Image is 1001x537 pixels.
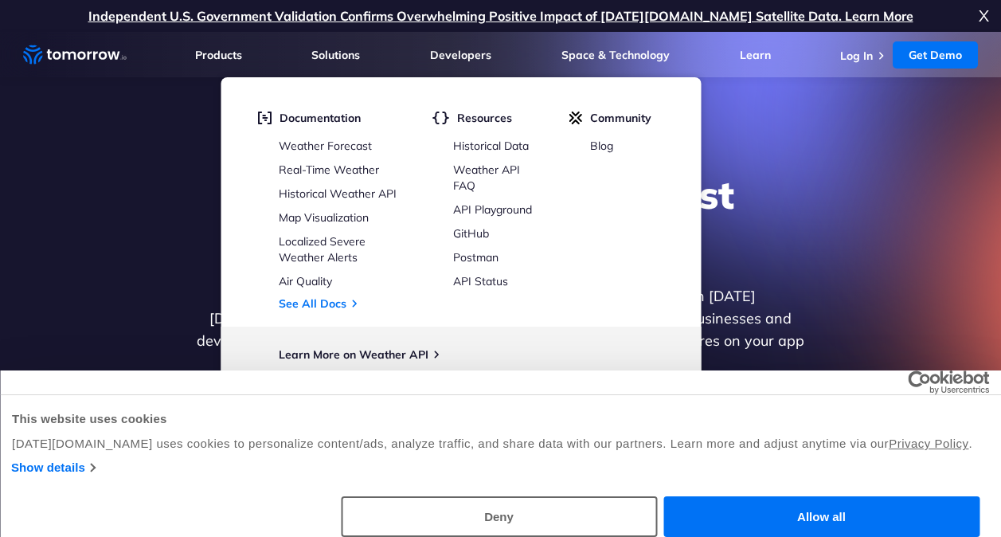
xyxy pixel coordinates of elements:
img: brackets.svg [432,111,449,125]
a: Historical Weather API [279,186,397,201]
div: This website uses cookies [12,410,989,429]
button: Deny [341,496,657,537]
a: Get Demo [893,41,978,69]
a: Space & Technology [561,48,670,62]
a: See All Docs [279,296,346,311]
img: doc.svg [257,111,272,125]
a: Learn More on Weather API [279,347,428,362]
a: Show details [11,458,95,477]
a: Historical Data [453,139,529,153]
h1: Explore the World’s Best Weather API [194,171,808,266]
a: Learn [740,48,771,62]
div: [DATE][DOMAIN_NAME] uses cookies to personalize content/ads, analyze traffic, and share data with... [12,434,989,453]
a: Weather Forecast [279,139,372,153]
a: Privacy Policy [889,437,968,450]
a: Localized Severe Weather Alerts [279,234,366,265]
span: Resources [457,111,512,125]
a: Blog [590,139,613,153]
button: Allow all [663,496,979,537]
a: Log In [840,49,873,63]
a: Developers [430,48,491,62]
a: Real-Time Weather [279,163,379,177]
span: Community [590,111,651,125]
a: Weather API FAQ [453,163,520,193]
a: API Status [453,274,508,288]
img: tio-c.svg [569,111,582,125]
a: Solutions [311,48,360,62]
a: Home link [23,43,127,67]
a: GitHub [453,226,489,241]
p: Get reliable and precise weather data through our free API. Count on [DATE][DOMAIN_NAME] for quic... [194,285,808,374]
a: Postman [453,250,499,265]
a: Air Quality [279,274,332,288]
a: Products [195,48,242,62]
a: Map Visualization [279,210,369,225]
span: Documentation [280,111,361,125]
a: Usercentrics Cookiebot - opens in a new window [850,370,989,394]
a: API Playground [453,202,532,217]
a: Independent U.S. Government Validation Confirms Overwhelming Positive Impact of [DATE][DOMAIN_NAM... [88,8,913,24]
